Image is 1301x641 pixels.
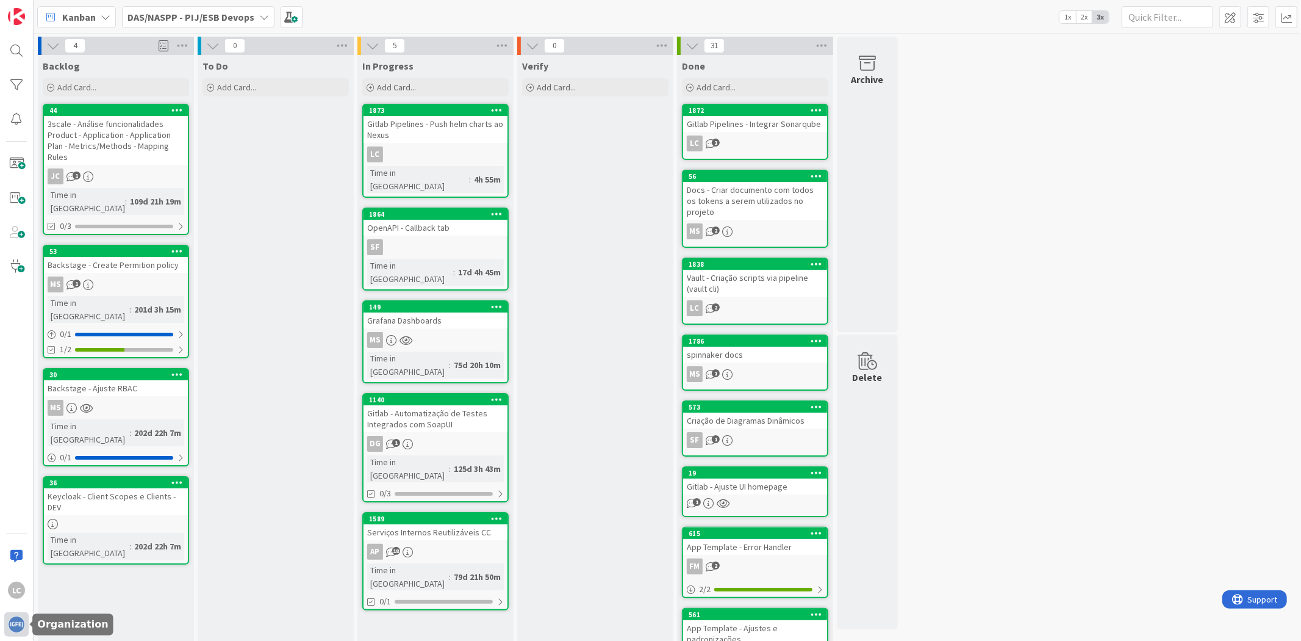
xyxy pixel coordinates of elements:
[364,220,507,236] div: OpenAPI - Callback tab
[364,394,507,432] div: 1140Gitlab - Automatização de Testes Integrados com SoapUI
[712,562,720,570] span: 2
[683,270,827,297] div: Vault - Criação scripts via pipeline (vault cli)
[364,116,507,143] div: Gitlab Pipelines - Push helm charts ao Nexus
[682,400,828,457] a: 573Criação de Diagramas DinâmicosSF
[392,439,400,447] span: 1
[129,540,131,553] span: :
[44,105,188,165] div: 443scale - Análise funcionalidades Product - Application - Application Plan - Metrics/Methods - M...
[44,477,188,515] div: 36Keycloak - Client Scopes e Clients - DEV
[683,223,827,239] div: MS
[364,332,507,348] div: MS
[224,38,245,53] span: 0
[49,371,188,379] div: 30
[683,479,827,494] div: Gitlab - Ajuste UI homepage
[683,171,827,182] div: 56
[44,277,188,292] div: MS
[1076,11,1092,23] span: 2x
[362,512,509,610] a: 1589Serviços Internos Reutilizáveis CCAPTime in [GEOGRAPHIC_DATA]:79d 21h 50m0/1
[364,405,507,432] div: Gitlab - Automatização de Testes Integrados com SoapUI
[682,170,828,248] a: 56Docs - Criar documento com todos os tokens a serem utilizados no projetoMS
[683,402,827,429] div: 573Criação de Diagramas Dinâmicos
[384,38,405,53] span: 5
[49,479,188,487] div: 36
[712,226,720,234] span: 2
[455,266,504,279] div: 17d 4h 45m
[362,208,509,291] a: 1864OpenAPI - Callback tabSFTime in [GEOGRAPHIC_DATA]:17d 4h 45m
[379,487,391,500] span: 0/3
[851,72,884,87] div: Archive
[683,468,827,494] div: 19Gitlab - Ajuste UI homepage
[683,336,827,363] div: 1786spinnaker docs
[8,582,25,599] div: LC
[48,188,125,215] div: Time in [GEOGRAPHIC_DATA]
[683,413,827,429] div: Criação de Diagramas Dinâmicos
[131,303,184,316] div: 201d 3h 15m
[43,104,189,235] a: 443scale - Análise funcionalidades Product - Application - Application Plan - Metrics/Methods - M...
[683,582,827,597] div: 2/2
[364,524,507,540] div: Serviços Internos Reutilizáveis CC
[44,450,188,465] div: 0/1
[367,436,383,452] div: DG
[683,116,827,132] div: Gitlab Pipelines - Integrar Sonarqube
[369,515,507,523] div: 1589
[697,82,736,93] span: Add Card...
[362,393,509,502] a: 1140Gitlab - Automatização de Testes Integrados com SoapUIDGTime in [GEOGRAPHIC_DATA]:125d 3h 43m0/3
[683,182,827,220] div: Docs - Criar documento com todos os tokens a serem utilizados no projeto
[682,104,828,160] a: 1872Gitlab Pipelines - Integrar SonarqubeLC
[48,277,63,292] div: MS
[687,136,703,151] div: LC
[60,343,71,356] span: 1/2
[362,104,509,198] a: 1873Gitlab Pipelines - Push helm charts ao NexusLCTime in [GEOGRAPHIC_DATA]:4h 55m
[49,247,188,256] div: 53
[683,136,827,151] div: LC
[449,462,451,476] span: :
[699,583,711,596] span: 2 / 2
[364,394,507,405] div: 1140
[687,559,703,574] div: FM
[1122,6,1213,28] input: Quick Filter...
[379,595,391,608] span: 0/1
[129,426,131,440] span: :
[689,469,827,477] div: 19
[449,570,451,584] span: :
[683,259,827,297] div: 1838Vault - Criação scripts via pipeline (vault cli)
[202,60,228,72] span: To Do
[369,210,507,219] div: 1864
[127,11,254,23] b: DAS/NASPP - PIJ/ESB Devops
[689,337,827,346] div: 1786
[73,280,81,288] span: 1
[683,259,827,270] div: 1838
[131,540,184,553] div: 202d 22h 7m
[689,403,827,411] div: 573
[44,257,188,273] div: Backstage - Create Permition policy
[43,60,80,72] span: Backlog
[364,302,507,328] div: 149Grafana Dashboards
[364,105,507,116] div: 1873
[44,168,188,184] div: JC
[367,332,383,348] div: MS
[682,335,828,391] a: 1786spinnaker docsMS
[364,147,507,162] div: LC
[364,105,507,143] div: 1873Gitlab Pipelines - Push helm charts ao Nexus
[451,358,504,372] div: 75d 20h 10m
[57,82,96,93] span: Add Card...
[364,313,507,328] div: Grafana Dashboards
[683,171,827,220] div: 56Docs - Criar documento com todos os tokens a serem utilizados no projeto
[682,466,828,517] a: 19Gitlab - Ajuste UI homepage
[537,82,576,93] span: Add Card...
[683,432,827,448] div: SF
[364,209,507,220] div: 1864
[127,195,184,208] div: 109d 21h 19m
[73,172,81,179] span: 1
[453,266,455,279] span: :
[451,570,504,584] div: 79d 21h 50m
[48,400,63,416] div: MS
[683,609,827,620] div: 561
[8,616,25,633] img: avatar
[44,400,188,416] div: MS
[683,366,827,382] div: MS
[377,82,416,93] span: Add Card...
[682,527,828,598] a: 615App Template - Error HandlerFM2/2
[683,105,827,116] div: 1872
[362,300,509,383] a: 149Grafana DashboardsMSTime in [GEOGRAPHIC_DATA]:75d 20h 10m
